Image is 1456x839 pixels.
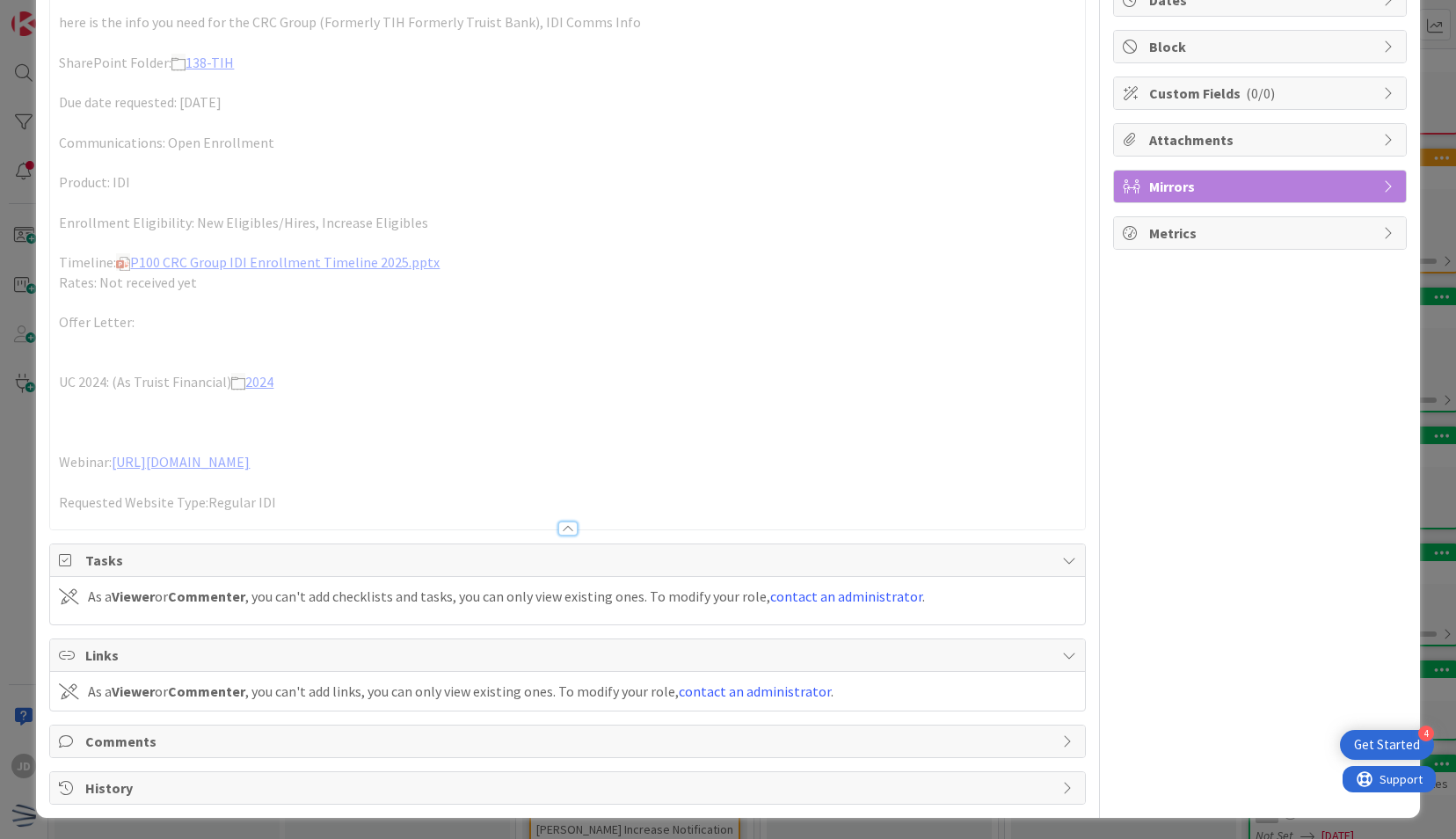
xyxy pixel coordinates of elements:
[112,453,250,471] a: [URL][DOMAIN_NAME]
[59,492,1075,513] p: Requested Website Type:Regular IDI
[59,53,1075,73] p: SharePoint Folder:
[59,92,1075,113] p: Due date requested: [DATE]
[1354,736,1420,754] div: Get Started
[130,253,440,271] a: P100 CRC Group IDI Enrollment Timeline 2025.pptx
[1149,223,1374,244] span: Metrics
[59,312,1075,332] p: Offer Letter:
[59,252,1075,273] p: Timeline:
[59,213,1075,233] p: Enrollment Eligibility: New Eligibles/Hires, Increase Eligibles
[37,3,80,24] span: Support
[112,587,155,605] b: Viewer
[1246,84,1275,102] span: ( 0/0 )
[59,452,1075,472] p: Webinar:
[112,682,155,700] b: Viewer
[85,645,1052,666] span: Links
[770,587,922,605] a: contact an administrator
[1149,83,1374,104] span: Custom Fields
[168,587,245,605] b: Commenter
[85,731,1052,752] span: Comments
[1418,726,1434,741] div: 4
[245,373,273,390] a: 2024
[59,133,1075,153] p: Communications: Open Enrollment
[59,12,1075,33] p: here is the info you need for the CRC Group (Formerly TIH Formerly Truist Bank), IDI Comms Info
[85,777,1052,799] span: History
[168,682,245,700] b: Commenter
[1340,730,1434,760] div: Open Get Started checklist, remaining modules: 4
[59,372,1075,392] p: UC 2024: (As Truist Financial)
[186,54,234,71] a: 138-TIH
[171,57,186,71] img: ​Folder icon
[1149,176,1374,197] span: Mirrors
[1149,36,1374,57] span: Block
[59,273,1075,293] p: Rates: Not received yet
[59,172,1075,193] p: Product: IDI
[1149,129,1374,150] span: Attachments
[88,586,925,607] div: As a or , you can't add checklists and tasks, you can only view existing ones. To modify your rol...
[85,550,1052,571] span: Tasks
[231,376,245,390] img: ​Folder icon
[679,682,831,700] a: contact an administrator
[88,681,834,702] div: As a or , you can't add links, you can only view existing ones. To modify your role, .
[116,257,130,271] img: ​pptx icon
